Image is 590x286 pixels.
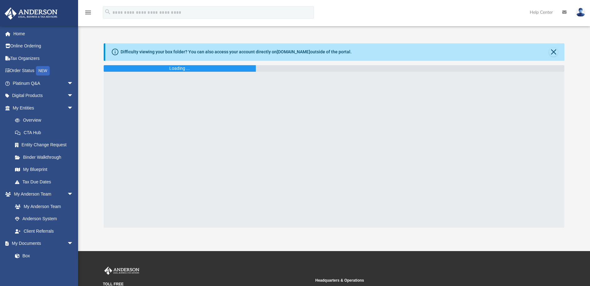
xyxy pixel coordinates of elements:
[67,77,80,90] span: arrow_drop_down
[67,90,80,102] span: arrow_drop_down
[9,139,83,151] a: Entity Change Request
[9,163,80,176] a: My Blueprint
[3,7,59,20] img: Anderson Advisors Platinum Portal
[4,237,80,250] a: My Documentsarrow_drop_down
[9,151,83,163] a: Binder Walkthrough
[315,278,523,283] small: Headquarters & Operations
[4,65,83,77] a: Order StatusNEW
[9,200,77,213] a: My Anderson Team
[576,8,585,17] img: User Pic
[9,126,83,139] a: CTA Hub
[4,90,83,102] a: Digital Productsarrow_drop_down
[4,188,80,201] a: My Anderson Teamarrow_drop_down
[9,225,80,237] a: Client Referrals
[67,102,80,114] span: arrow_drop_down
[9,213,80,225] a: Anderson System
[9,262,80,274] a: Meeting Minutes
[103,267,141,275] img: Anderson Advisors Platinum Portal
[4,27,83,40] a: Home
[9,114,83,127] a: Overview
[104,8,111,15] i: search
[4,52,83,65] a: Tax Organizers
[67,237,80,250] span: arrow_drop_down
[549,48,558,56] button: Close
[84,12,92,16] a: menu
[9,176,83,188] a: Tax Due Dates
[4,102,83,114] a: My Entitiesarrow_drop_down
[169,65,190,72] div: Loading ...
[84,9,92,16] i: menu
[67,188,80,201] span: arrow_drop_down
[9,250,77,262] a: Box
[121,49,352,55] div: Difficulty viewing your box folder? You can also access your account directly on outside of the p...
[4,40,83,52] a: Online Ordering
[36,66,50,75] div: NEW
[4,77,83,90] a: Platinum Q&Aarrow_drop_down
[277,49,310,54] a: [DOMAIN_NAME]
